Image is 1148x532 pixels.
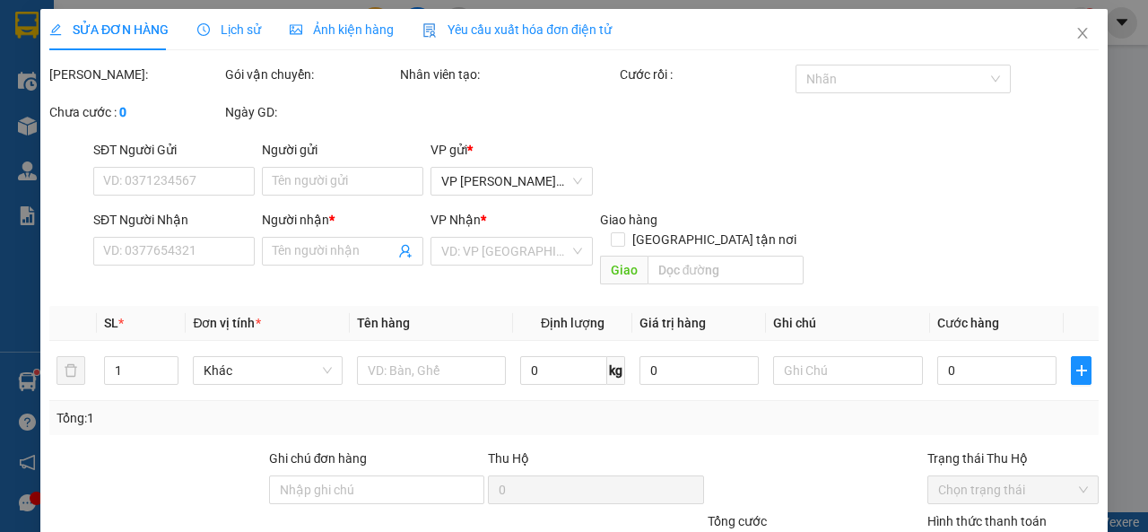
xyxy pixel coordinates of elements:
div: SĐT Người Nhận [93,210,255,230]
div: [PERSON_NAME]: [49,65,222,84]
span: [GEOGRAPHIC_DATA] tận nơi [625,230,804,249]
span: Đơn vị tính [193,316,260,330]
span: Tổng cước [708,514,767,528]
p: NHẬN: [7,77,262,94]
div: Gói vận chuyển: [225,65,397,84]
button: delete [57,356,85,385]
span: VP Trà Vinh (Hàng) [50,77,174,94]
span: plus [1072,363,1091,378]
img: icon [422,23,437,38]
span: VP [PERSON_NAME] ([GEOGRAPHIC_DATA]) - [7,35,167,69]
label: Hình thức thanh toán [926,514,1046,528]
input: Ghi chú đơn hàng [268,475,484,504]
span: kg [607,356,625,385]
div: Nhân viên tạo: [400,65,616,84]
div: Tổng: 1 [57,408,445,428]
label: Ghi chú đơn hàng [268,451,367,466]
span: - [7,97,59,114]
span: Giao hàng [599,213,657,227]
div: Cước rồi : [620,65,792,84]
span: Chọn trạng thái [937,476,1088,503]
span: VP Trần Phú (Hàng) [441,168,581,195]
span: Tên hàng [357,316,410,330]
span: Thu Hộ [488,451,529,466]
span: SL [104,316,118,330]
button: Close [1057,9,1108,59]
th: Ghi chú [766,306,929,341]
span: edit [49,23,62,36]
span: close [1075,26,1090,40]
input: VD: Bàn, Ghế [357,356,506,385]
span: clock-circle [197,23,210,36]
div: Người gửi [262,140,423,160]
div: Người nhận [262,210,423,230]
strong: BIÊN NHẬN GỬI HÀNG [60,10,208,27]
span: Cước hàng [936,316,998,330]
span: Ảnh kiện hàng [290,22,394,37]
span: KHÁCH [12,97,59,114]
div: Chưa cước : [49,102,222,122]
p: GỬI: [7,35,262,69]
span: SỬA ĐƠN HÀNG [49,22,169,37]
span: VP Nhận [430,213,481,227]
span: user-add [398,244,413,258]
button: plus [1071,356,1091,385]
span: GIAO: [7,117,239,134]
span: Yêu cầu xuất hóa đơn điện tử [422,22,612,37]
div: VP gửi [430,140,592,160]
div: Ngày GD: [225,102,397,122]
b: 0 [119,105,126,119]
span: Lịch sử [197,22,261,37]
span: Giá trị hàng [639,316,706,330]
span: KO BAO TRẦY BỂ(GA KHÁCH) [47,117,239,134]
span: picture [290,23,302,36]
input: Ghi Chú [773,356,922,385]
span: Khác [204,357,331,384]
span: Giao [599,256,647,284]
div: SĐT Người Gửi [93,140,255,160]
span: Định lượng [541,316,604,330]
input: Dọc đường [647,256,803,284]
div: Trạng thái Thu Hộ [926,449,1099,468]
